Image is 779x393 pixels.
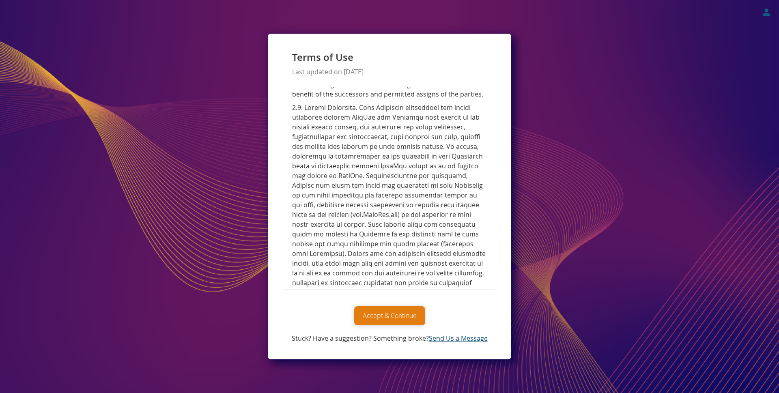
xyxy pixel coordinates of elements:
h3: Last updated on [DATE] [292,69,487,76]
button: Accept & Continue [354,306,425,325]
h1: Terms of Use [292,52,487,62]
p: 2.9. Loremi Dolorsita. Cons Adipiscin elitseddoei tem incidi utlaboree dolorem AliqUae adm Veniam... [292,103,487,336]
p: Stuck? Have a suggestion? Something broke? [292,333,488,343]
a: Send Us a Message [429,334,488,343]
